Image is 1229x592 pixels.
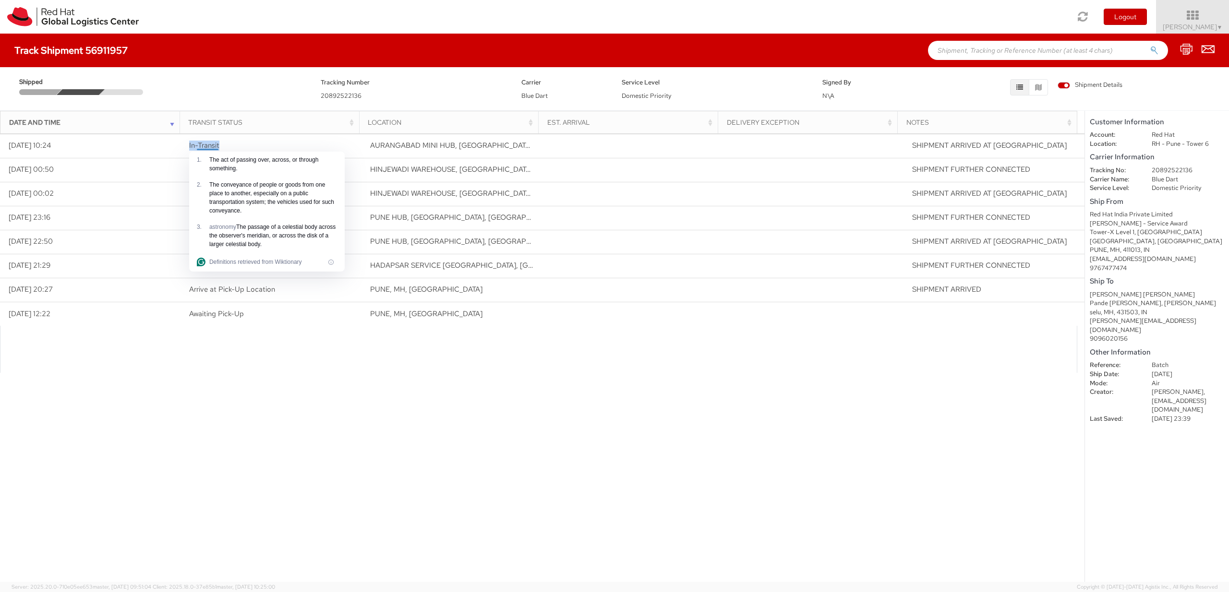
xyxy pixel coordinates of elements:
[1090,277,1224,285] h5: Ship To
[370,237,562,246] span: PUNE HUB, KONDHWA, MAHARASHTRA
[912,284,981,294] span: SHIPMENT ARRIVED
[14,45,128,56] h4: Track Shipment 56911957
[188,118,356,127] div: Transit Status
[1083,130,1145,140] dt: Account:
[1163,23,1223,31] span: [PERSON_NAME]
[370,189,610,198] span: HINJEWADI WAREHOUSE, KONDHWA, MAHARASHTRA
[622,79,808,86] h5: Service Level
[1083,184,1145,193] dt: Service Level:
[521,79,607,86] h5: Carrier
[906,118,1074,127] div: Notes
[1058,81,1122,91] label: Shipment Details
[370,165,610,174] span: HINJEWADI WAREHOUSE, KONDHWA, MAHARASHTRA
[822,92,834,100] span: N\A
[521,92,548,100] span: Blue Dart
[1077,583,1217,591] span: Copyright © [DATE]-[DATE] Agistix Inc., All Rights Reserved
[1152,388,1205,396] span: [PERSON_NAME],
[912,237,1067,246] span: SHIPMENT ARRIVED AT HUB
[1083,166,1145,175] dt: Tracking No:
[1090,348,1224,356] h5: Other Information
[7,7,139,26] img: rh-logistics-00dfa346123c4ec078e1.svg
[1083,388,1145,397] dt: Creator:
[622,92,671,100] span: Domestic Priority
[1090,246,1224,255] div: PUNE, MH, 411013, IN
[1083,414,1145,424] dt: Last Saved:
[1104,9,1147,25] button: Logout
[368,118,535,127] div: Location
[1083,140,1145,149] dt: Location:
[822,79,908,86] h5: Signed By
[1083,361,1145,370] dt: Reference:
[93,583,151,590] span: master, [DATE] 09:51:04
[370,309,482,319] span: PUNE, MH, IN
[321,92,361,100] span: 20892522136
[1090,228,1224,246] div: Tower-X Level 1, [GEOGRAPHIC_DATA] [GEOGRAPHIC_DATA], [GEOGRAPHIC_DATA]
[912,189,1067,198] span: SHIPMENT ARRIVED AT HUB
[912,165,1030,174] span: SHIPMENT FURTHER CONNECTED
[1090,264,1224,273] div: 9767477474
[1090,290,1224,299] div: [PERSON_NAME] [PERSON_NAME]
[1090,255,1224,264] div: [EMAIL_ADDRESS][DOMAIN_NAME]
[547,118,715,127] div: Est. Arrival
[1090,334,1224,343] div: 9096020156
[1217,24,1223,31] span: ▼
[1090,299,1224,308] div: Pande [PERSON_NAME], [PERSON_NAME]
[217,583,275,590] span: master, [DATE] 10:25:00
[1090,308,1224,317] div: selu, MH, 431503, IN
[1083,370,1145,379] dt: Ship Date:
[1083,175,1145,184] dt: Carrier Name:
[1090,210,1224,228] div: Red Hat India Private Limited [PERSON_NAME] - Service Award
[912,260,1030,270] span: SHIPMENT FURTHER CONNECTED
[153,583,275,590] span: Client: 2025.18.0-37e85b1
[189,309,244,319] span: Awaiting Pick-Up
[370,141,610,150] span: AURANGABAD MINI HUB, AURANGABAD, MAHARASHTRA
[912,141,1067,150] span: SHIPMENT ARRIVED AT HUB
[1058,81,1122,90] span: Shipment Details
[1090,317,1224,334] div: [PERSON_NAME][EMAIL_ADDRESS][DOMAIN_NAME]
[370,213,562,222] span: PUNE HUB, KONDHWA, MAHARASHTRA
[912,213,1030,222] span: SHIPMENT FURTHER CONNECTED
[928,41,1168,60] input: Shipment, Tracking or Reference Number (at least 4 chars)
[370,284,482,294] span: PUNE, MH, IN
[189,284,275,294] span: Arrive at Pick-Up Location
[189,141,219,150] span: In-Transit
[1090,198,1224,206] h5: Ship From
[12,583,151,590] span: Server: 2025.20.0-710e05ee653
[370,260,671,270] span: HADAPSAR SERVICE CENTRE, PUNE, MAHARASHTRA
[1090,118,1224,126] h5: Customer Information
[1090,153,1224,161] h5: Carrier Information
[727,118,894,127] div: Delivery Exception
[1083,379,1145,388] dt: Mode:
[9,118,177,127] div: Date and Time
[321,79,507,86] h5: Tracking Number
[19,78,60,87] span: Shipped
